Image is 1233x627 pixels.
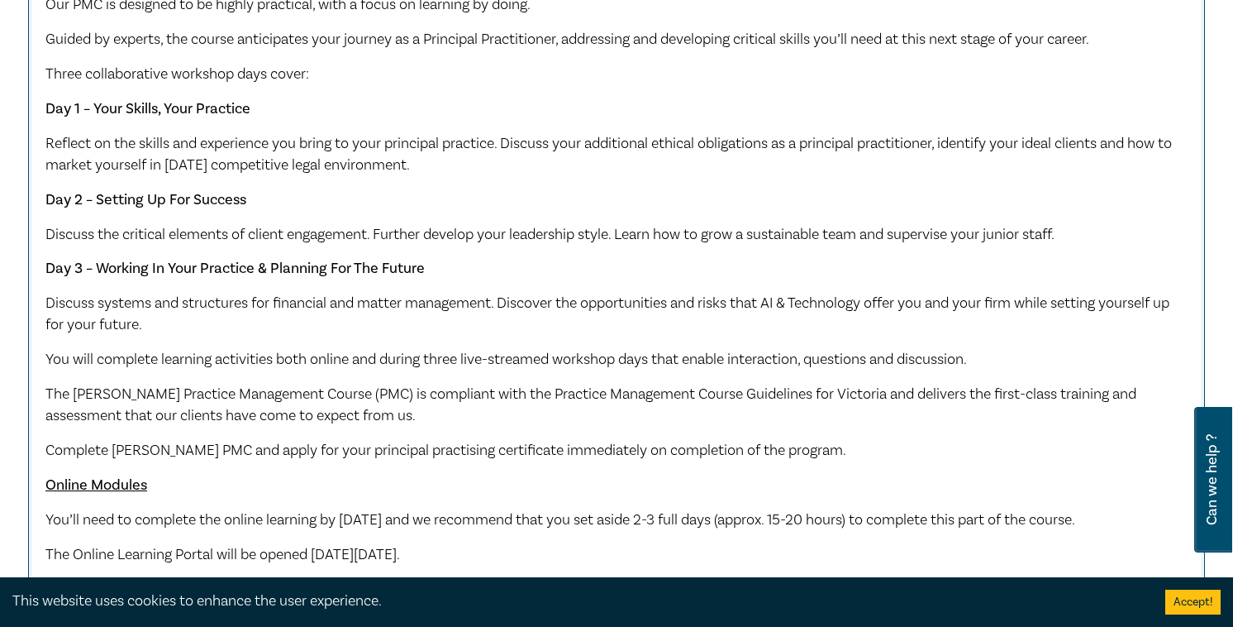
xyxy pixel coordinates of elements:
span: The [PERSON_NAME] Practice Management Course (PMC) is compliant with the Practice Management Cour... [45,385,1136,425]
span: Can we help ? [1204,417,1220,543]
span: Discuss the critical elements of client engagement. Further develop your leadership style. Learn ... [45,225,1054,244]
button: Accept cookies [1165,590,1221,615]
u: Online Modules [45,476,147,495]
strong: Day 1 – Your Skills, Your Practice [45,99,250,118]
span: The Online Learning Portal will be opened [DATE][DATE]. [45,545,400,564]
div: This website uses cookies to enhance the user experience. [12,591,1140,612]
span: Complete [PERSON_NAME] PMC and apply for your principal practising certificate immediately on com... [45,441,846,460]
span: You will complete learning activities both online and during three live-streamed workshop days th... [45,350,967,369]
span: You’ll need to complete the online learning by [DATE] and we recommend that you set aside 2-3 ful... [45,510,1075,529]
span: Reflect on the skills and experience you bring to your principal practice. Discuss your additiona... [45,134,1172,175]
strong: Day 2 – Setting Up For Success [45,190,246,209]
span: Guided by experts, the course anticipates your journey as a Principal Practitioner, addressing an... [45,30,1089,49]
span: Three collaborative workshop days cover: [45,65,309,84]
strong: Day 3 – Working In Your Practice & Planning For The Future [45,259,425,278]
span: Discuss systems and structures for financial and matter management. Discover the opportunities an... [45,294,1169,334]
